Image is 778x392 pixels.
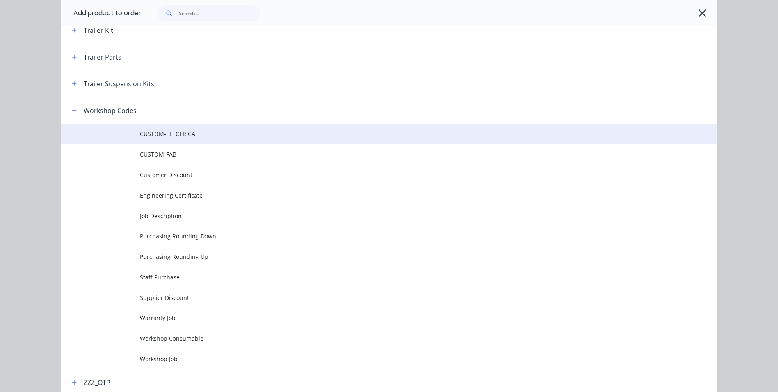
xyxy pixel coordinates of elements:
[84,378,110,387] div: ZZZ_OTP
[140,314,602,322] span: Warranty Job
[140,212,602,220] span: Job Description
[84,106,137,115] div: Workshop Codes
[84,79,154,89] div: Trailer Suspension Kits
[140,293,602,302] span: Supplier Discount
[140,334,602,343] span: Workshop Consumable
[140,355,602,363] span: Workshop Job
[140,150,602,159] span: CUSTOM-FAB
[84,25,113,35] div: Trailer Kit
[140,171,602,179] span: Customer Discount
[84,52,121,62] div: Trailer Parts
[140,273,602,281] span: Staff Purchase
[179,5,260,21] input: Search...
[140,191,602,200] span: Engineering Certificate
[140,129,602,138] span: CUSTOM-ELECTRICAL
[140,252,602,261] span: Purchasing Rounding Up
[140,232,602,240] span: Purchasing Rounding Down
